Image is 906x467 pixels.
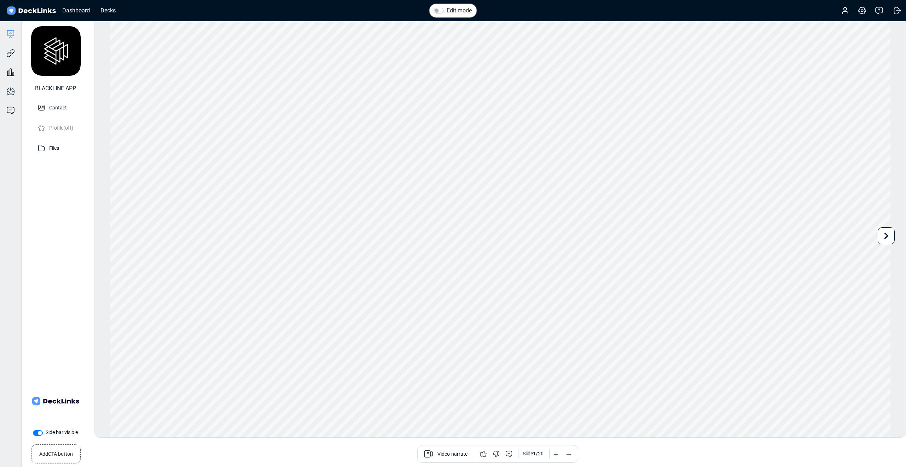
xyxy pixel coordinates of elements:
[46,429,78,436] label: Side bar visible
[31,26,81,76] img: avatar
[447,6,472,15] label: Edit mode
[6,6,57,16] img: DeckLinks
[97,6,119,15] div: Decks
[31,376,80,426] img: Company Banner
[523,450,544,457] div: Slide 1 / 20
[49,103,67,112] p: Contact
[39,448,73,458] small: Add CTA button
[49,143,59,152] p: Files
[49,123,73,132] p: Profile (off)
[437,450,468,459] span: Video-narrate
[59,6,93,15] div: Dashboard
[35,84,76,93] div: BLACKLINE APP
